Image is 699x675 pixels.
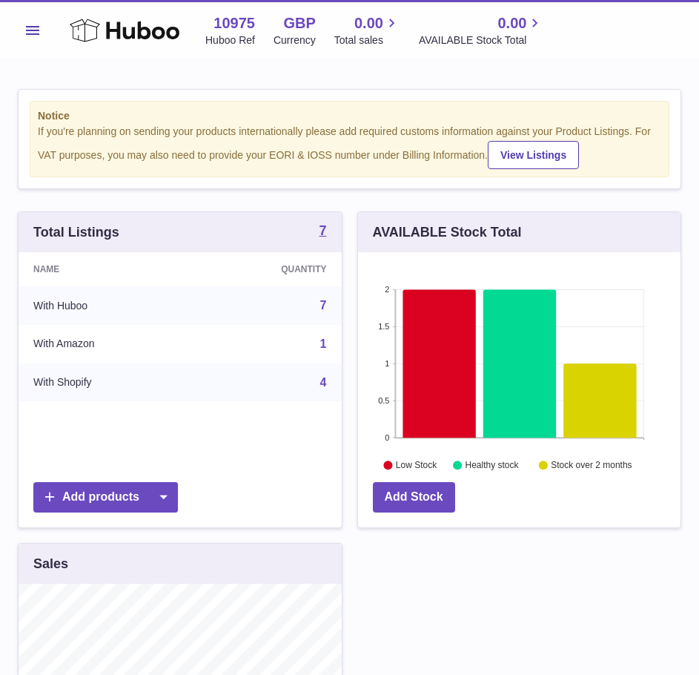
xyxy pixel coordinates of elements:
[19,325,195,363] td: With Amazon
[373,482,455,513] a: Add Stock
[38,125,661,169] div: If you're planning on sending your products internationally please add required customs informati...
[419,13,544,47] a: 0.00 AVAILABLE Stock Total
[354,13,383,33] span: 0.00
[195,252,341,286] th: Quantity
[497,13,526,33] span: 0.00
[385,433,389,442] text: 0
[19,252,195,286] th: Name
[19,286,195,325] td: With Huboo
[33,482,178,513] a: Add products
[334,33,400,47] span: Total sales
[385,285,389,294] text: 2
[283,13,315,33] strong: GBP
[373,223,522,241] h3: AVAILABLE Stock Total
[319,224,326,240] a: 7
[320,376,327,389] a: 4
[33,223,119,241] h3: Total Listings
[274,33,316,47] div: Currency
[551,461,632,471] text: Stock over 2 months
[488,141,579,169] a: View Listings
[213,13,255,33] strong: 10975
[334,13,400,47] a: 0.00 Total sales
[419,33,544,47] span: AVAILABLE Stock Total
[19,363,195,402] td: With Shopify
[385,359,389,368] text: 1
[378,396,389,405] text: 0.5
[205,33,255,47] div: Huboo Ref
[38,109,661,123] strong: Notice
[320,299,327,312] a: 7
[320,337,327,350] a: 1
[395,461,437,471] text: Low Stock
[378,322,389,331] text: 1.5
[33,555,68,573] h3: Sales
[465,461,519,471] text: Healthy stock
[319,224,326,237] strong: 7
